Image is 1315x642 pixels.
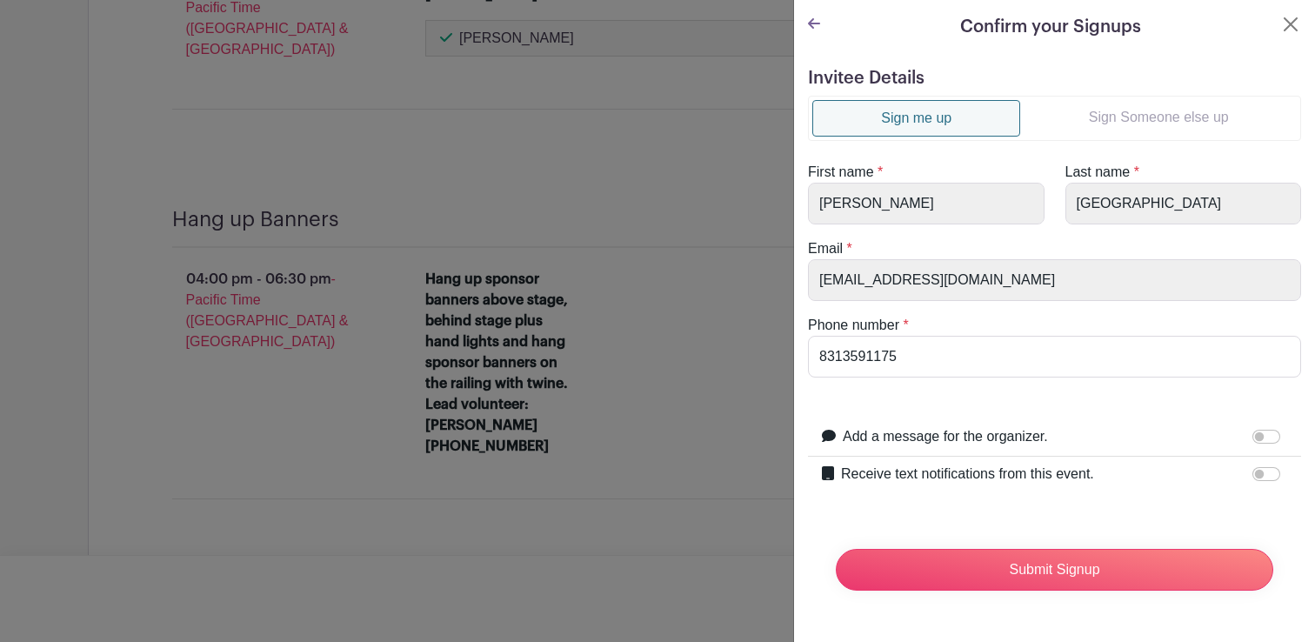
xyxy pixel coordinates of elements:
[1280,14,1301,35] button: Close
[808,315,899,336] label: Phone number
[812,100,1020,137] a: Sign me up
[841,464,1094,485] label: Receive text notifications from this event.
[836,549,1273,591] input: Submit Signup
[808,68,1301,89] h5: Invitee Details
[808,238,843,259] label: Email
[1065,162,1131,183] label: Last name
[808,162,874,183] label: First name
[1020,100,1297,135] a: Sign Someone else up
[843,426,1048,447] label: Add a message for the organizer.
[960,14,1141,40] h5: Confirm your Signups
